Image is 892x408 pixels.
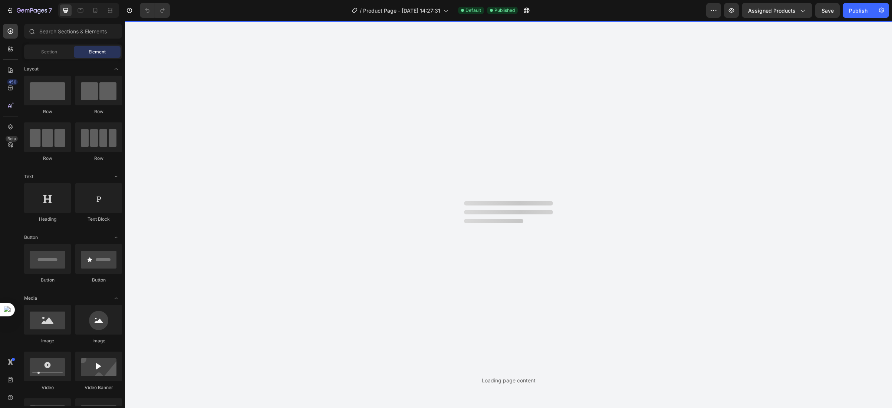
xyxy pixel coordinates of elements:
[41,49,57,55] span: Section
[494,7,515,14] span: Published
[24,155,71,162] div: Row
[482,376,536,384] div: Loading page content
[6,136,18,142] div: Beta
[849,7,868,14] div: Publish
[360,7,362,14] span: /
[49,6,52,15] p: 7
[110,292,122,304] span: Toggle open
[24,66,39,72] span: Layout
[24,234,38,241] span: Button
[24,277,71,283] div: Button
[24,384,71,391] div: Video
[24,295,37,302] span: Media
[89,49,106,55] span: Element
[3,3,55,18] button: 7
[24,338,71,344] div: Image
[748,7,796,14] span: Assigned Products
[742,3,812,18] button: Assigned Products
[140,3,170,18] div: Undo/Redo
[75,216,122,223] div: Text Block
[75,108,122,115] div: Row
[465,7,481,14] span: Default
[110,171,122,182] span: Toggle open
[75,277,122,283] div: Button
[24,173,33,180] span: Text
[110,231,122,243] span: Toggle open
[24,216,71,223] div: Heading
[7,79,18,85] div: 450
[75,155,122,162] div: Row
[110,63,122,75] span: Toggle open
[843,3,874,18] button: Publish
[75,384,122,391] div: Video Banner
[75,338,122,344] div: Image
[822,7,834,14] span: Save
[24,24,122,39] input: Search Sections & Elements
[815,3,840,18] button: Save
[363,7,440,14] span: Product Page - [DATE] 14:27:31
[24,108,71,115] div: Row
